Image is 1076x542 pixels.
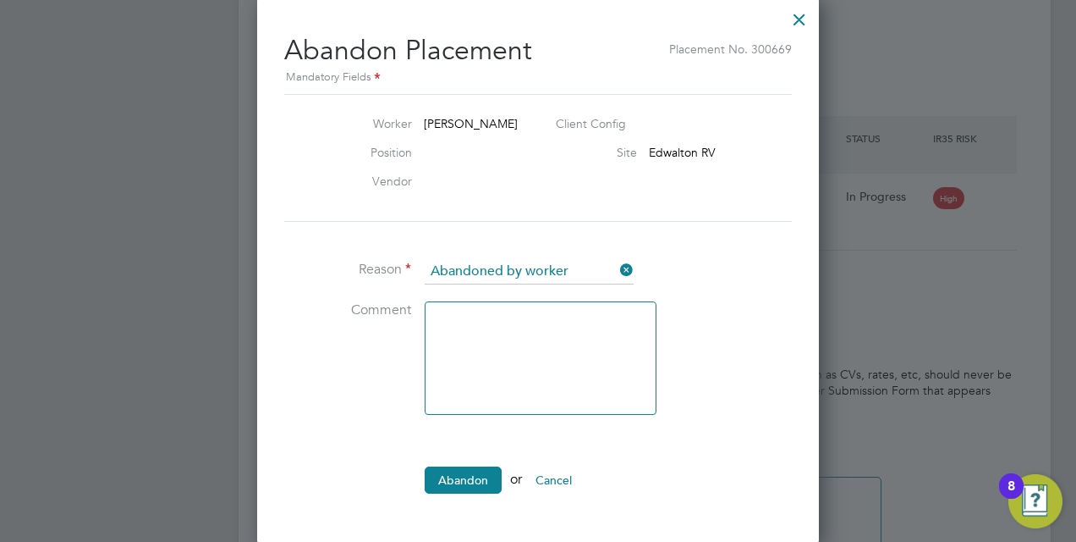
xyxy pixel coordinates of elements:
[284,301,411,319] label: Comment
[284,467,792,511] li: or
[319,174,412,189] label: Vendor
[569,145,637,160] label: Site
[284,69,792,87] div: Mandatory Fields
[669,33,792,57] span: Placement No. 300669
[1008,474,1062,528] button: Open Resource Center, 8 new notifications
[424,116,518,131] span: [PERSON_NAME]
[649,145,716,160] span: Edwalton RV
[1007,486,1015,508] div: 8
[319,145,412,160] label: Position
[319,116,412,131] label: Worker
[284,261,411,279] label: Reason
[522,467,585,494] button: Cancel
[556,116,626,131] label: Client Config
[425,467,502,494] button: Abandon
[425,259,634,285] input: Select one
[284,20,792,87] h2: Abandon Placement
